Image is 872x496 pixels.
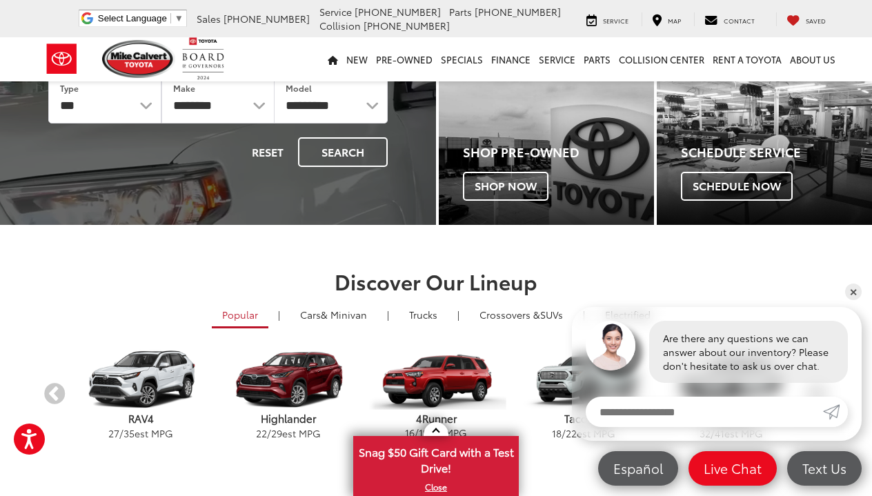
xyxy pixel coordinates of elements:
[170,13,171,23] span: ​
[566,426,577,440] span: 22
[43,270,829,292] h2: Discover Our Lineup
[240,137,295,167] button: Reset
[67,426,215,440] p: / est MPG
[362,411,510,426] p: 4Runner
[449,5,472,19] span: Parts
[579,308,588,321] li: |
[598,451,678,486] a: Español
[43,383,67,407] button: Previous
[355,5,441,19] span: [PHONE_NUMBER]
[595,303,661,326] a: Electrified
[212,303,268,328] a: Popular
[319,5,352,19] span: Service
[298,137,388,167] button: Search
[688,451,777,486] a: Live Chat
[475,5,561,19] span: [PHONE_NUMBER]
[319,19,361,32] span: Collision
[43,338,829,451] aside: carousel
[36,37,88,81] img: Toyota
[123,426,135,440] span: 35
[603,16,628,25] span: Service
[67,411,215,426] p: RAV4
[708,37,786,81] a: Rent a Toyota
[256,426,267,440] span: 22
[697,459,769,477] span: Live Chat
[694,12,765,26] a: Contact
[173,82,195,94] label: Make
[321,308,367,321] span: & Minivan
[552,426,562,440] span: 18
[286,82,312,94] label: Model
[657,75,872,225] a: Schedule Service Schedule Now
[175,13,184,23] span: ▼
[355,437,517,479] span: Snag $50 Gift Card with a Test Drive!
[108,426,119,440] span: 27
[579,37,615,81] a: Parts
[290,303,377,326] a: Cars
[576,12,639,26] a: Service
[271,426,282,440] span: 29
[324,37,342,81] a: Home
[795,459,853,477] span: Text Us
[681,146,872,159] h4: Schedule Service
[642,12,691,26] a: Map
[463,146,654,159] h4: Shop Pre-Owned
[275,308,284,321] li: |
[649,321,848,383] div: Are there any questions we can answer about our inventory? Please don't hesitate to ask us over c...
[586,321,635,370] img: Agent profile photo
[510,426,657,440] p: / est MPG
[197,12,221,26] span: Sales
[215,411,362,426] p: Highlander
[479,308,540,321] span: Crossovers &
[823,397,848,427] a: Submit
[454,308,463,321] li: |
[668,16,681,25] span: Map
[60,82,79,94] label: Type
[366,350,506,409] img: Toyota 4Runner
[372,37,437,81] a: Pre-Owned
[98,13,184,23] a: Select Language​
[384,308,393,321] li: |
[786,37,840,81] a: About Us
[535,37,579,81] a: Service
[487,37,535,81] a: Finance
[724,16,755,25] span: Contact
[399,303,448,326] a: Trucks
[224,12,310,26] span: [PHONE_NUMBER]
[342,37,372,81] a: New
[439,75,654,225] a: Shop Pre-Owned Shop Now
[776,12,836,26] a: My Saved Vehicles
[806,16,826,25] span: Saved
[606,459,670,477] span: Español
[98,13,167,23] span: Select Language
[215,426,362,440] p: / est MPG
[437,37,487,81] a: Specials
[586,397,823,427] input: Enter your message
[364,19,450,32] span: [PHONE_NUMBER]
[469,303,573,326] a: SUVs
[681,172,793,201] span: Schedule Now
[787,451,862,486] a: Text Us
[463,172,548,201] span: Shop Now
[513,350,653,410] img: Toyota Tacoma
[70,350,210,410] img: Toyota RAV4
[218,350,358,410] img: Toyota Highlander
[102,40,175,78] img: Mike Calvert Toyota
[615,37,708,81] a: Collision Center
[510,411,657,426] p: Tacoma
